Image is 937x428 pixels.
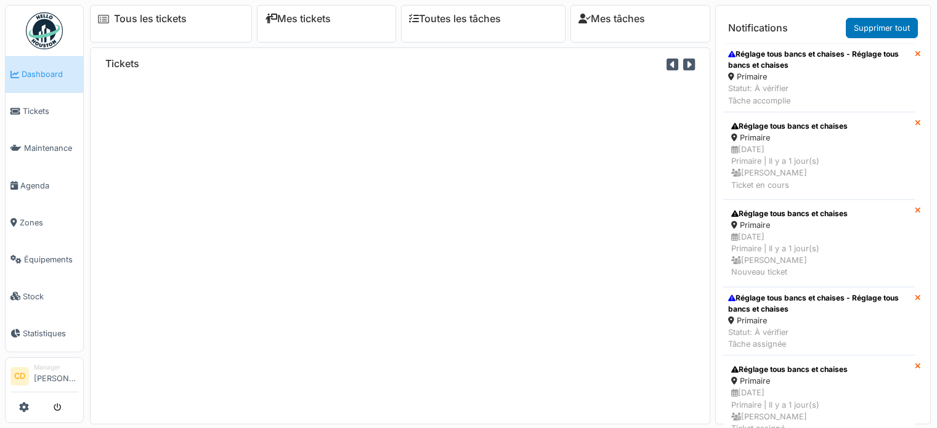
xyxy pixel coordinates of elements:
span: Statistiques [23,328,78,339]
div: Réglage tous bancs et chaises - Réglage tous bancs et chaises [728,49,910,71]
a: Réglage tous bancs et chaises - Réglage tous bancs et chaises Primaire Statut: À vérifierTâche as... [723,287,915,356]
h6: Notifications [728,22,788,34]
div: Primaire [731,132,907,143]
span: Maintenance [24,142,78,154]
a: Équipements [6,241,83,278]
span: Zones [20,217,78,228]
div: Réglage tous bancs et chaises [731,208,907,219]
span: Équipements [24,254,78,265]
a: Tickets [6,93,83,130]
a: Zones [6,204,83,241]
div: Réglage tous bancs et chaises [731,364,907,375]
a: Stock [6,278,83,315]
a: Tous les tickets [114,13,187,25]
div: Statut: À vérifier Tâche accomplie [728,83,910,106]
h6: Tickets [105,58,139,70]
span: Tickets [23,105,78,117]
div: [DATE] Primaire | Il y a 1 jour(s) [PERSON_NAME] Nouveau ticket [731,231,907,278]
a: Agenda [6,167,83,204]
div: Réglage tous bancs et chaises [731,121,907,132]
div: Manager [34,363,78,372]
li: [PERSON_NAME] [34,363,78,389]
a: Statistiques [6,315,83,352]
a: Toutes les tâches [409,13,501,25]
a: Supprimer tout [846,18,918,38]
div: Primaire [731,219,907,231]
img: Badge_color-CXgf-gQk.svg [26,12,63,49]
div: Primaire [728,315,910,326]
div: [DATE] Primaire | Il y a 1 jour(s) [PERSON_NAME] Ticket en cours [731,143,907,191]
a: Mes tâches [578,13,645,25]
a: CD Manager[PERSON_NAME] [10,363,78,392]
a: Mes tickets [265,13,331,25]
a: Maintenance [6,130,83,167]
div: Réglage tous bancs et chaises - Réglage tous bancs et chaises [728,293,910,315]
a: Réglage tous bancs et chaises Primaire [DATE]Primaire | Il y a 1 jour(s) [PERSON_NAME]Nouveau ticket [723,200,915,287]
span: Dashboard [22,68,78,80]
li: CD [10,367,29,386]
span: Stock [23,291,78,302]
div: Primaire [731,375,907,387]
a: Réglage tous bancs et chaises - Réglage tous bancs et chaises Primaire Statut: À vérifierTâche ac... [723,43,915,112]
span: Agenda [20,180,78,192]
a: Réglage tous bancs et chaises Primaire [DATE]Primaire | Il y a 1 jour(s) [PERSON_NAME]Ticket en c... [723,112,915,200]
div: Statut: À vérifier Tâche assignée [728,326,910,350]
div: Primaire [728,71,910,83]
a: Dashboard [6,56,83,93]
